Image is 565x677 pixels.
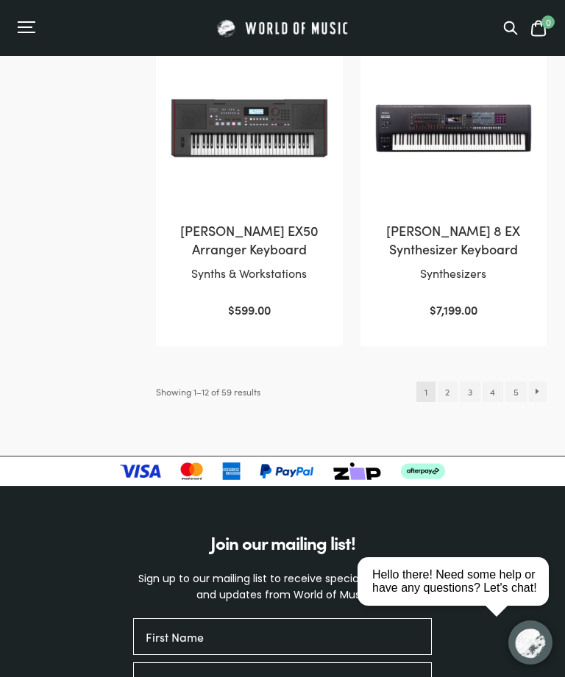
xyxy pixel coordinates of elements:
[483,382,503,402] a: Page 4
[215,18,351,38] img: World of Music
[505,382,526,402] a: Page 5
[133,618,432,655] input: First Name
[171,264,327,283] p: Synths & Workstations
[375,50,532,207] img: Roland Fantom 8 EX Synthesizer Keyboard Front
[416,382,435,402] span: Page 1
[171,221,327,258] h2: [PERSON_NAME] EX50 Arranger Keyboard
[430,301,477,318] bdi: 7,199.00
[375,50,532,320] a: [PERSON_NAME] 8 EX Synthesizer KeyboardSynthesizers $7,199.00
[120,462,444,480] img: payment-logos-updated
[138,571,427,602] span: Sign up to our mailing list to receive special offers, news and updates from World of Music
[228,301,271,318] bdi: 599.00
[210,530,355,554] span: Join our mailing list!
[228,301,235,318] span: $
[171,50,327,320] a: [PERSON_NAME] EX50 Arranger KeyboardSynths & Workstations $599.00
[416,382,547,402] nav: Product Pagination
[375,264,532,283] p: Synthesizers
[529,382,547,402] a: →
[460,382,480,402] a: Page 3
[352,515,565,677] iframe: Chat with our support team
[541,15,555,29] span: 0
[171,50,327,207] img: Roland E-X50 Arranger Keyboard Top
[18,21,150,35] div: Menu
[430,301,436,318] span: $
[375,221,532,258] h2: [PERSON_NAME] 8 EX Synthesizer Keyboard
[156,382,260,402] p: Showing 1–12 of 59 results
[438,382,458,402] a: Page 2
